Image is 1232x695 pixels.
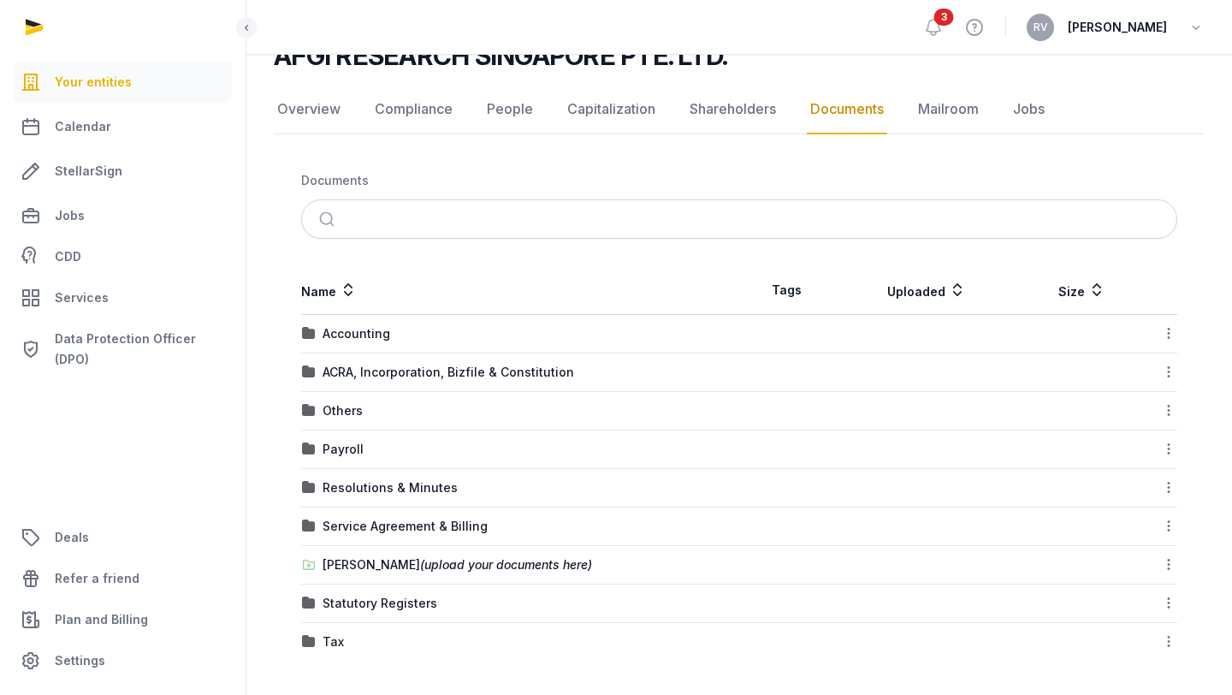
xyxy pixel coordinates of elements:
[55,205,85,226] span: Jobs
[1027,14,1054,41] button: RV
[274,85,344,134] a: Overview
[302,443,316,456] img: folder.svg
[1146,613,1232,695] iframe: Chat Widget
[420,557,592,572] span: (upload your documents here)
[934,9,954,26] span: 3
[323,518,488,535] div: Service Agreement & Billing
[301,266,739,315] th: Name
[1010,85,1048,134] a: Jobs
[55,72,132,92] span: Your entities
[309,200,349,238] button: Submit
[55,527,89,548] span: Deals
[1019,266,1146,315] th: Size
[55,247,81,267] span: CDD
[14,277,232,318] a: Services
[323,556,592,573] div: [PERSON_NAME]
[55,609,148,630] span: Plan and Billing
[301,162,1177,199] nav: Breadcrumb
[55,288,109,308] span: Services
[14,62,232,103] a: Your entities
[14,517,232,558] a: Deals
[301,172,369,189] div: Documents
[55,329,225,370] span: Data Protection Officer (DPO)
[302,558,316,572] img: folder-upload.svg
[323,364,574,381] div: ACRA, Incorporation, Bizfile & Constitution
[14,558,232,599] a: Refer a friend
[483,85,536,134] a: People
[323,402,363,419] div: Others
[14,195,232,236] a: Jobs
[55,568,139,589] span: Refer a friend
[915,85,982,134] a: Mailroom
[302,597,316,610] img: folder.svg
[371,85,456,134] a: Compliance
[302,520,316,533] img: folder.svg
[55,116,111,137] span: Calendar
[833,266,1019,315] th: Uploaded
[1034,22,1048,33] span: RV
[323,479,458,496] div: Resolutions & Minutes
[14,599,232,640] a: Plan and Billing
[55,161,122,181] span: StellarSign
[14,151,232,192] a: StellarSign
[302,327,316,341] img: folder.svg
[302,481,316,495] img: folder.svg
[323,325,390,342] div: Accounting
[739,266,833,315] th: Tags
[323,595,437,612] div: Statutory Registers
[14,640,232,681] a: Settings
[302,365,316,379] img: folder.svg
[274,40,727,71] h2: AFGI RESEARCH SINGAPORE PTE. LTD.
[564,85,659,134] a: Capitalization
[686,85,779,134] a: Shareholders
[14,106,232,147] a: Calendar
[274,85,1205,134] nav: Tabs
[55,650,105,671] span: Settings
[323,633,344,650] div: Tax
[14,322,232,377] a: Data Protection Officer (DPO)
[807,85,887,134] a: Documents
[323,441,364,458] div: Payroll
[302,635,316,649] img: folder.svg
[14,240,232,274] a: CDD
[1068,17,1167,38] span: [PERSON_NAME]
[302,404,316,418] img: folder.svg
